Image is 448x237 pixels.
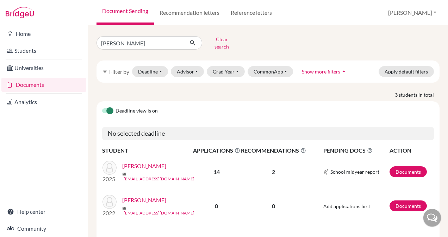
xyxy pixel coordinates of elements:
[124,176,194,182] a: [EMAIL_ADDRESS][DOMAIN_NAME]
[302,69,340,75] span: Show more filters
[102,175,117,183] p: 2025
[385,6,440,19] button: [PERSON_NAME]
[213,168,220,175] b: 14
[1,44,86,58] a: Students
[1,27,86,41] a: Home
[207,66,245,77] button: Grad Year
[124,210,194,216] a: [EMAIL_ADDRESS][DOMAIN_NAME]
[122,206,126,210] span: mail
[102,127,434,140] h5: No selected deadline
[395,91,399,98] strong: 3
[6,7,34,18] img: Bridge-U
[122,172,126,176] span: mail
[241,146,306,155] span: RECOMMENDATIONS
[390,166,427,177] a: Documents
[97,36,184,50] input: Find student by name...
[215,203,218,209] b: 0
[171,66,204,77] button: Advisor
[202,34,241,52] button: Clear search
[109,68,129,75] span: Filter by
[122,196,166,204] a: [PERSON_NAME]
[389,146,434,155] th: ACTION
[132,66,168,77] button: Deadline
[102,69,108,74] i: filter_list
[323,169,329,175] img: Common App logo
[1,61,86,75] a: Universities
[1,222,86,236] a: Community
[193,146,240,155] span: APPLICATIONS
[1,205,86,219] a: Help center
[330,168,379,175] span: School midyear report
[241,202,306,210] p: 0
[116,107,158,115] span: Deadline view is on
[102,146,193,155] th: STUDENT
[122,162,166,170] a: [PERSON_NAME]
[102,161,117,175] img: Dondeti, Anshi Reddy
[390,200,427,211] a: Documents
[248,66,293,77] button: CommonApp
[323,203,370,209] span: Add applications first
[102,209,117,217] p: 2022
[323,146,389,155] span: PENDING DOCS
[102,195,117,209] img: Gandla, Anshitha
[379,66,434,77] button: Apply default filters
[399,91,440,98] span: students in total
[340,68,347,75] i: arrow_drop_up
[1,78,86,92] a: Documents
[241,168,306,176] p: 2
[1,95,86,109] a: Analytics
[296,66,353,77] button: Show more filtersarrow_drop_up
